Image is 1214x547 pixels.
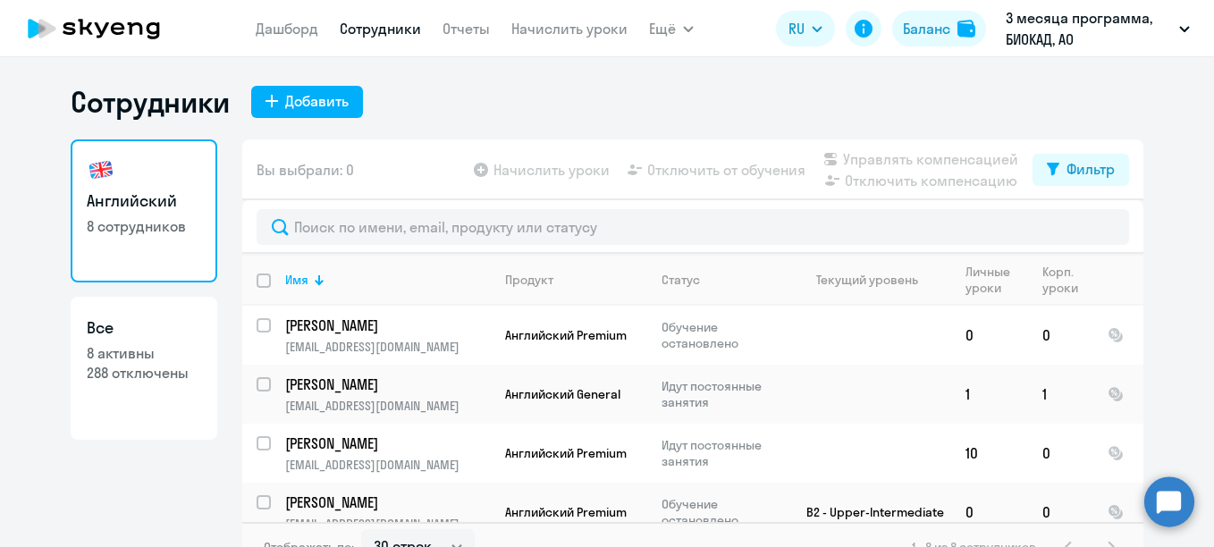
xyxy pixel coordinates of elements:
[1028,306,1093,365] td: 0
[251,86,363,118] button: Добавить
[997,7,1199,50] button: 3 месяца программа, БИОКАД, АО
[951,424,1028,483] td: 10
[285,374,490,394] a: [PERSON_NAME]
[285,398,490,414] p: [EMAIL_ADDRESS][DOMAIN_NAME]
[71,139,217,282] a: Английский8 сотрудников
[505,445,627,461] span: Английский Premium
[505,327,627,343] span: Английский Premium
[903,18,950,39] div: Баланс
[285,316,490,335] a: [PERSON_NAME]
[1042,264,1092,296] div: Корп. уроки
[87,316,201,340] h3: Все
[1028,365,1093,424] td: 1
[662,272,784,288] div: Статус
[257,209,1129,245] input: Поиск по имени, email, продукту или статусу
[1006,7,1172,50] p: 3 месяца программа, БИОКАД, АО
[443,20,490,38] a: Отчеты
[285,272,490,288] div: Имя
[505,272,646,288] div: Продукт
[505,504,627,520] span: Английский Premium
[505,386,620,402] span: Английский General
[511,20,628,38] a: Начислить уроки
[285,457,490,473] p: [EMAIL_ADDRESS][DOMAIN_NAME]
[649,18,676,39] span: Ещё
[662,319,784,351] p: Обучение остановлено
[965,264,1011,296] div: Личные уроки
[965,264,1027,296] div: Личные уроки
[799,272,950,288] div: Текущий уровень
[285,339,490,355] p: [EMAIL_ADDRESS][DOMAIN_NAME]
[662,272,700,288] div: Статус
[285,516,490,532] p: [EMAIL_ADDRESS][DOMAIN_NAME]
[957,20,975,38] img: balance
[892,11,986,46] button: Балансbalance
[1042,264,1078,296] div: Корп. уроки
[1028,424,1093,483] td: 0
[87,189,201,213] h3: Английский
[285,492,487,512] p: [PERSON_NAME]
[951,483,1028,542] td: 0
[71,297,217,440] a: Все8 активны288 отключены
[785,483,951,542] td: B2 - Upper-Intermediate
[71,84,230,120] h1: Сотрудники
[285,90,349,112] div: Добавить
[662,378,784,410] p: Идут постоянные занятия
[87,156,115,184] img: english
[1066,158,1115,180] div: Фильтр
[285,492,490,512] a: [PERSON_NAME]
[285,316,487,335] p: [PERSON_NAME]
[776,11,835,46] button: RU
[662,437,784,469] p: Идут постоянные занятия
[1033,154,1129,186] button: Фильтр
[649,11,694,46] button: Ещё
[505,272,553,288] div: Продукт
[87,216,201,236] p: 8 сотрудников
[87,363,201,383] p: 288 отключены
[257,159,354,181] span: Вы выбрали: 0
[816,272,918,288] div: Текущий уровень
[285,433,490,453] a: [PERSON_NAME]
[285,374,487,394] p: [PERSON_NAME]
[340,20,421,38] a: Сотрудники
[662,496,784,528] p: Обучение остановлено
[951,306,1028,365] td: 0
[256,20,318,38] a: Дашборд
[788,18,805,39] span: RU
[951,365,1028,424] td: 1
[1028,483,1093,542] td: 0
[87,343,201,363] p: 8 активны
[285,433,487,453] p: [PERSON_NAME]
[285,272,308,288] div: Имя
